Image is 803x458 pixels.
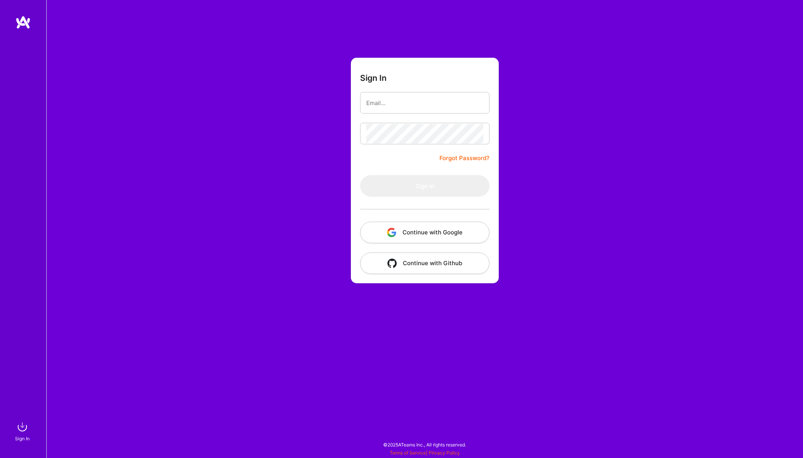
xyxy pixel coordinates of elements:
button: Sign In [360,175,490,197]
div: Sign In [15,435,30,443]
img: logo [15,15,31,29]
a: Terms of Service [390,450,426,456]
a: Forgot Password? [439,154,490,163]
input: Email... [366,93,483,113]
a: sign inSign In [16,419,30,443]
img: sign in [15,419,30,435]
div: © 2025 ATeams Inc., All rights reserved. [46,435,803,454]
h3: Sign In [360,73,387,83]
img: icon [387,228,396,237]
img: icon [387,259,397,268]
button: Continue with Google [360,222,490,243]
span: | [390,450,460,456]
a: Privacy Policy [429,450,460,456]
button: Continue with Github [360,252,490,274]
